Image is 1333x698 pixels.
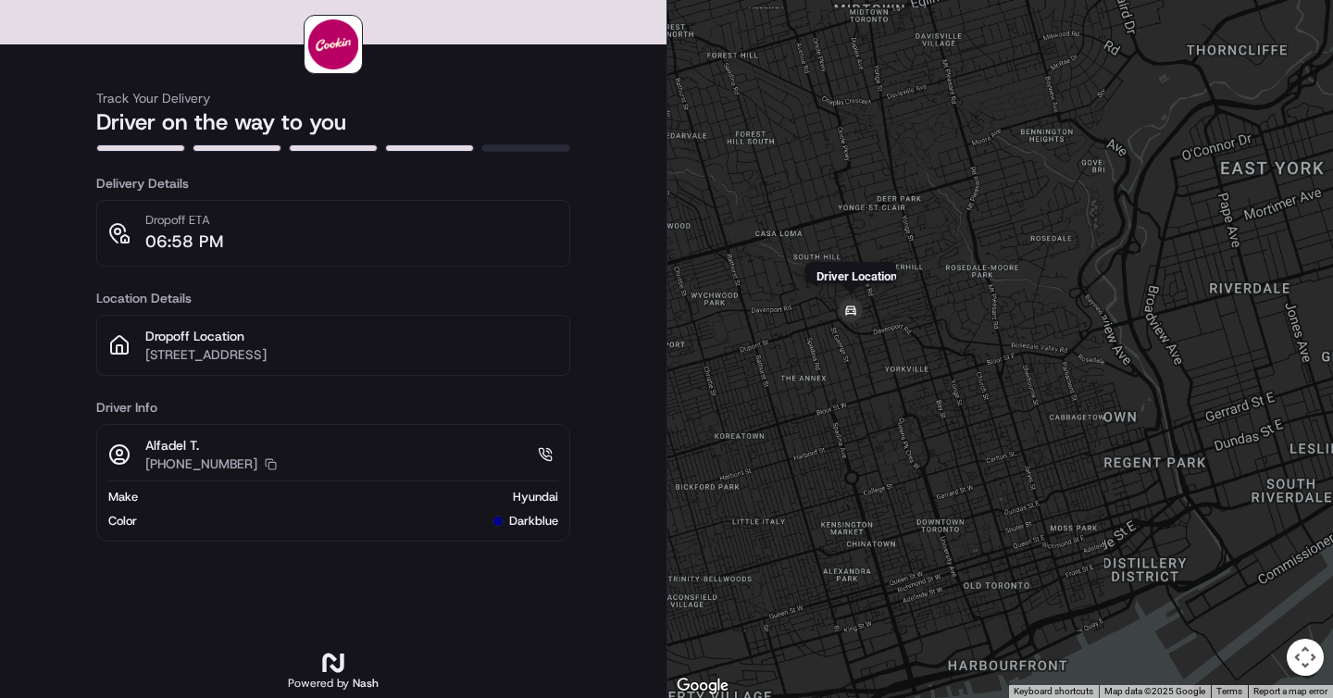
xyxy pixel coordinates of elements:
span: Hyundai [513,489,558,505]
a: Open this area in Google Maps (opens a new window) [672,674,733,698]
h2: Driver on the way to you [96,107,570,137]
img: logo-public_tracking_screen-Cookin%20App-1685973699139.png [308,19,358,69]
p: Alfadel T. [145,436,277,455]
a: Report a map error [1253,686,1327,696]
span: Make [108,489,138,505]
h3: Delivery Details [96,174,570,193]
button: Keyboard shortcuts [1014,685,1093,698]
p: [STREET_ADDRESS] [145,345,558,364]
p: [PHONE_NUMBER] [145,455,257,473]
p: Driver Location [816,269,896,283]
p: Dropoff Location [145,327,558,345]
button: Map camera controls [1287,639,1324,676]
span: darkblue [509,513,558,530]
h3: Track Your Delivery [96,89,570,107]
p: 06:58 PM [145,229,223,255]
h2: Powered by [288,676,379,691]
span: Map data ©2025 Google [1104,686,1205,696]
p: Dropoff ETA [145,212,223,229]
span: Nash [353,676,379,691]
a: Terms (opens in new tab) [1216,686,1242,696]
h3: Driver Info [96,398,570,417]
h3: Location Details [96,289,570,307]
img: Google [672,674,733,698]
span: Color [108,513,137,530]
